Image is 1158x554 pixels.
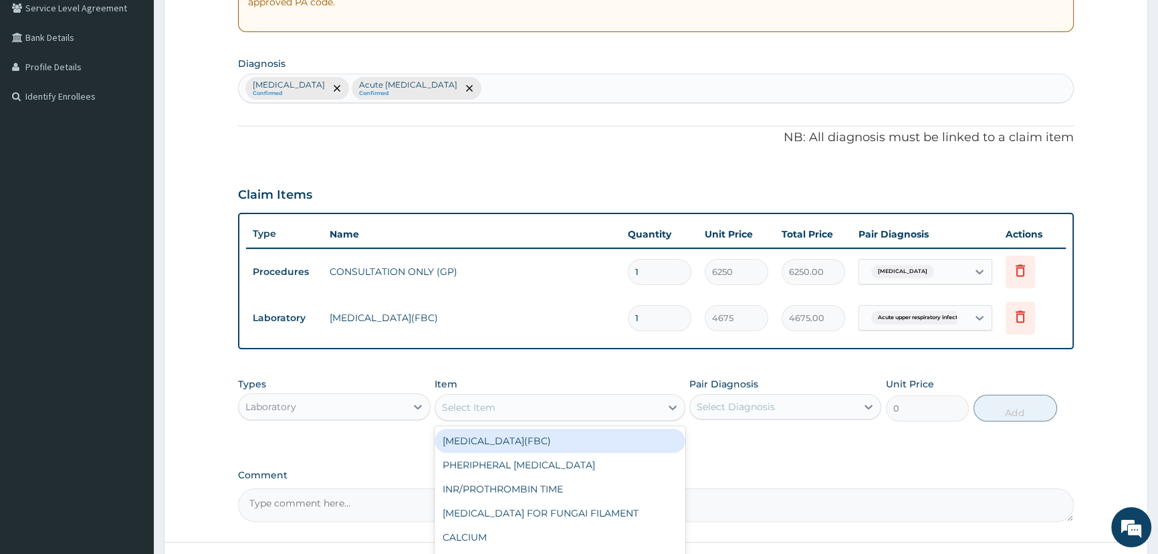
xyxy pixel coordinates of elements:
[219,7,251,39] div: Minimize live chat window
[435,477,685,501] div: INR/PROTHROMBIN TIME
[886,377,934,391] label: Unit Price
[253,90,325,97] small: Confirmed
[238,57,285,70] label: Diagnosis
[323,304,621,331] td: [MEDICAL_DATA](FBC)
[435,429,685,453] div: [MEDICAL_DATA](FBC)
[435,453,685,477] div: PHERIPHERAL [MEDICAL_DATA]
[435,525,685,549] div: CALCIUM
[435,377,457,391] label: Item
[697,400,775,413] div: Select Diagnosis
[238,188,312,203] h3: Claim Items
[70,75,225,92] div: Chat with us now
[871,311,968,325] span: Acute upper respiratory infect...
[359,90,457,97] small: Confirmed
[253,80,325,90] p: [MEDICAL_DATA]
[246,306,323,331] td: Laboratory
[238,470,1074,481] label: Comment
[245,400,296,413] div: Laboratory
[359,80,457,90] p: Acute [MEDICAL_DATA]
[246,260,323,284] td: Procedures
[435,501,685,525] div: [MEDICAL_DATA] FOR FUNGAI FILAMENT
[78,169,185,304] span: We're online!
[463,82,475,94] span: remove selection option
[323,221,621,248] th: Name
[25,67,54,100] img: d_794563401_company_1708531726252_794563401
[871,265,934,278] span: [MEDICAL_DATA]
[852,221,999,248] th: Pair Diagnosis
[775,221,852,248] th: Total Price
[698,221,775,248] th: Unit Price
[7,365,255,412] textarea: Type your message and hit 'Enter'
[442,401,495,414] div: Select Item
[238,129,1074,147] p: NB: All diagnosis must be linked to a claim item
[331,82,343,94] span: remove selection option
[246,221,323,246] th: Type
[621,221,698,248] th: Quantity
[689,377,758,391] label: Pair Diagnosis
[238,379,266,390] label: Types
[973,395,1057,422] button: Add
[999,221,1066,248] th: Actions
[323,258,621,285] td: CONSULTATION ONLY (GP)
